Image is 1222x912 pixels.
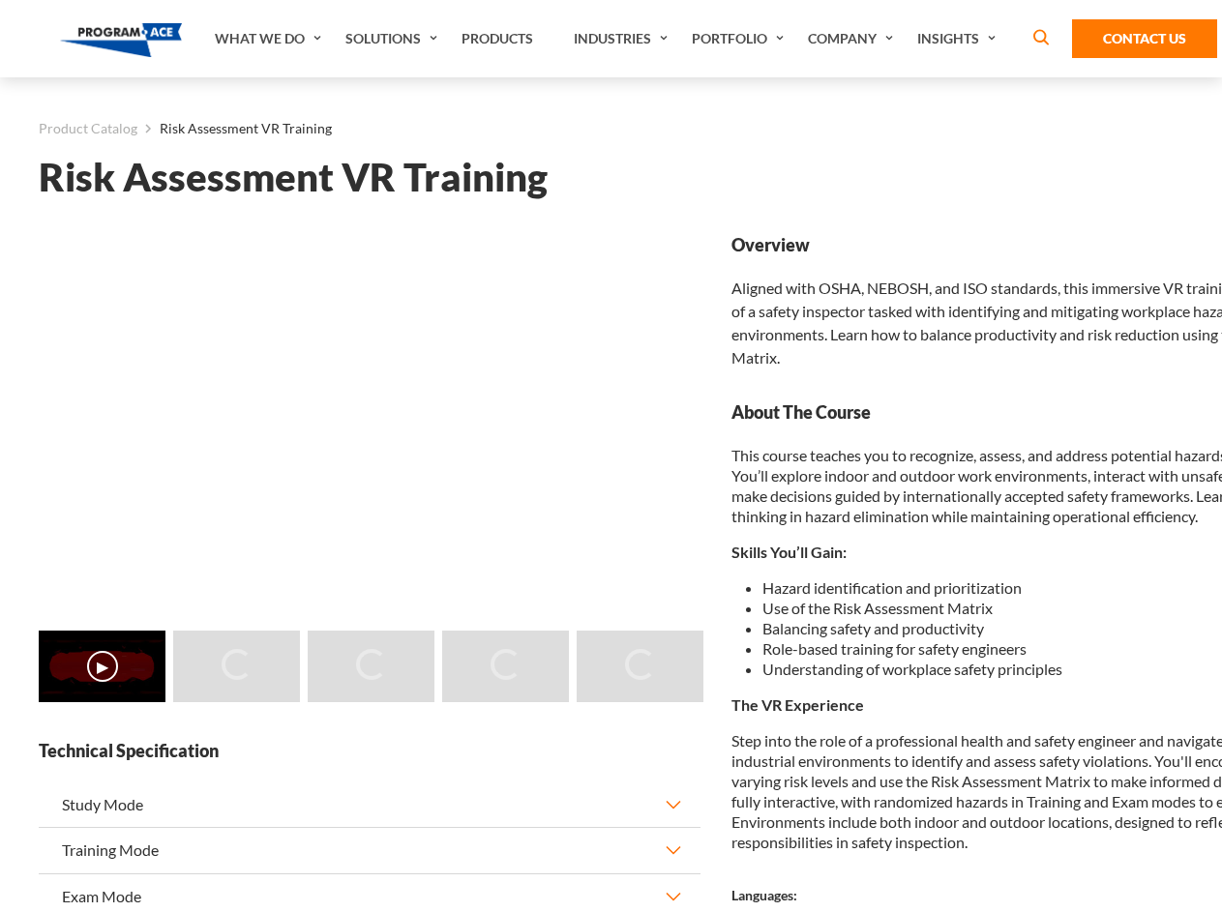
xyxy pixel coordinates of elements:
[39,631,165,702] img: Risk Assessment VR Training - Video 0
[39,828,700,872] button: Training Mode
[1072,19,1217,58] a: Contact Us
[87,651,118,682] button: ▶
[39,233,700,605] iframe: Risk Assessment VR Training - Video 0
[731,887,797,903] strong: Languages:
[39,739,700,763] strong: Technical Specification
[137,116,332,141] li: Risk Assessment VR Training
[39,782,700,827] button: Study Mode
[39,116,137,141] a: Product Catalog
[60,23,183,57] img: Program-Ace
